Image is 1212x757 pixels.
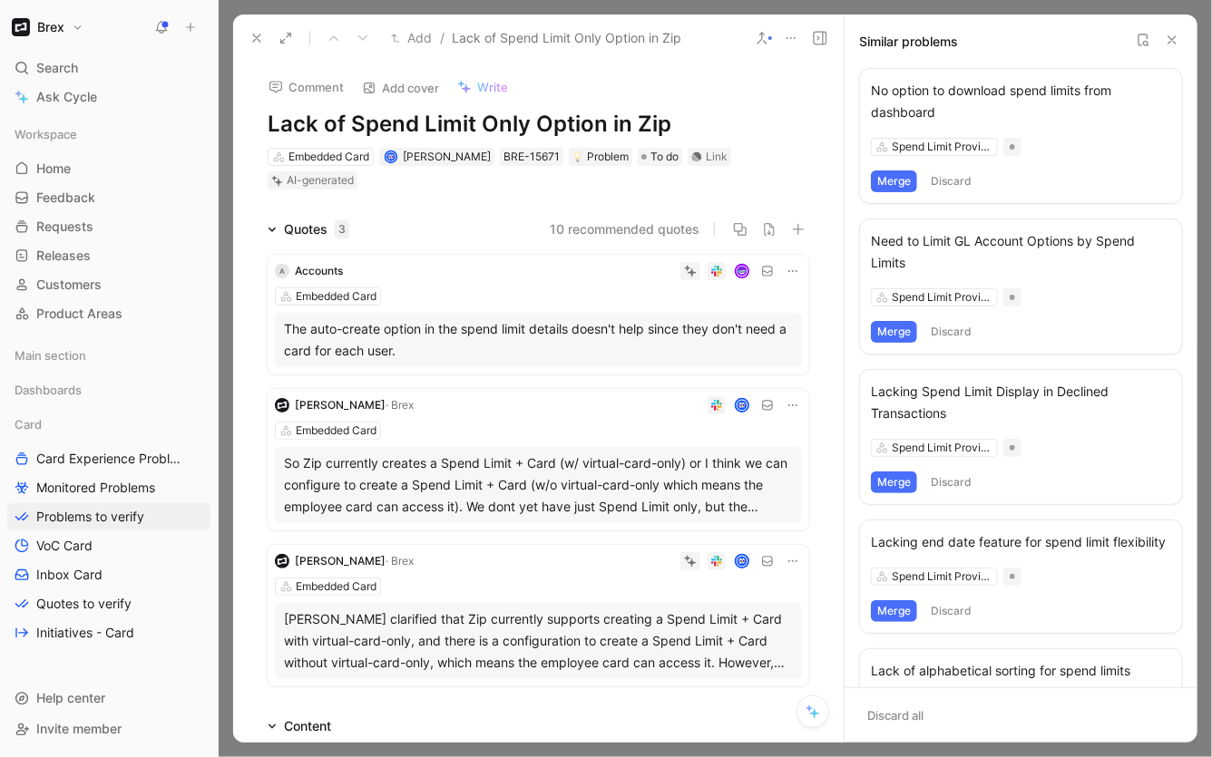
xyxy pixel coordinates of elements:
img: 💡 [572,151,583,162]
a: Home [7,155,210,182]
span: Write [477,79,508,95]
a: Monitored Problems [7,474,210,501]
div: Workspace [7,121,210,148]
div: To do [638,148,682,166]
img: avatar [737,266,748,277]
div: Embedded Card [296,422,376,440]
div: 3 [335,220,349,238]
span: [PERSON_NAME] [403,150,491,163]
span: Help center [36,690,105,705]
span: Lack of Spend Limit Only Option in Zip [452,27,681,49]
div: Dashboards [7,376,210,409]
a: Ask Cycle [7,83,210,111]
a: Quotes to verify [7,590,210,617]
img: avatar [737,556,748,568]
button: Discard [924,170,978,192]
div: Invite member [7,715,210,742]
div: Spend Limit Provisioning [892,568,993,586]
div: Link [706,148,728,166]
div: The auto-create option in the spend limit details doesn't help since they don't need a card for e... [284,318,793,362]
div: Content [260,715,338,737]
button: Merge [871,471,917,493]
span: VoC Card [36,537,93,555]
span: Inbox Card [36,566,103,584]
span: Customers [36,276,102,294]
span: Workspace [15,125,77,143]
button: Discard [924,600,978,622]
div: AI-generated [287,171,354,189]
button: BrexBrex [7,15,88,40]
button: Comment [260,74,352,100]
div: Card [7,411,210,438]
button: Merge [871,170,917,192]
a: Customers [7,271,210,298]
div: Lacking end date feature for spend limit flexibility [871,531,1171,553]
a: Releases [7,242,210,269]
button: Write [449,74,516,100]
div: CardCard Experience ProblemsMonitored ProblemsProblems to verifyVoC CardInbox CardQuotes to verif... [7,411,210,646]
div: A [275,264,289,278]
span: · Brex [386,554,414,568]
a: Requests [7,213,210,240]
span: [PERSON_NAME] [295,398,386,412]
span: Releases [36,247,91,265]
a: Problems to verify [7,503,210,530]
button: 10 recommended quotes [550,218,699,240]
span: Feedback [36,189,95,207]
span: Invite member [36,721,122,736]
img: avatar [386,151,396,161]
div: Embedded Card [296,287,376,306]
div: Spend Limit Provisioning [892,138,993,156]
div: No option to download spend limits from dashboard [871,80,1171,123]
a: VoC Card [7,532,210,559]
span: Main section [15,346,86,364]
button: Merge [871,600,917,622]
div: Help center [7,684,210,712]
div: Need to Limit GL Account Options by Spend Limits [871,230,1171,274]
img: avatar [737,400,748,412]
span: Problems to verify [36,508,144,526]
button: Discard all [859,703,932,728]
span: / [440,27,445,49]
h1: Brex [37,19,64,35]
a: Inbox Card [7,561,210,588]
button: Add cover [354,75,447,101]
span: · Brex [386,398,414,412]
div: Quotes3 [260,218,357,240]
div: BRE-15671 [503,148,560,166]
div: Spend Limit Provisioning [892,288,993,306]
span: [PERSON_NAME] [295,554,386,568]
button: Add [386,27,436,49]
div: Dashboards [7,376,210,403]
span: Monitored Problems [36,479,155,497]
img: Brex [12,18,30,36]
div: [PERSON_NAME] clarified that Zip currently supports creating a Spend Limit + Card with virtual-ca... [284,608,793,674]
img: logo [275,554,289,568]
button: Merge [871,321,917,343]
a: Feedback [7,184,210,211]
div: So Zip currently creates a Spend Limit + Card (w/ virtual-card-only) or I think we can configure ... [284,452,793,518]
span: Card Experience Problems [36,450,186,468]
div: Lacking Spend Limit Display in Declined Transactions [871,381,1171,424]
span: Quotes to verify [36,595,132,613]
div: Embedded Card [296,577,376,596]
a: Initiatives - Card [7,619,210,646]
span: Card [15,415,42,433]
div: Spend Limit Provisioning [892,439,993,457]
div: Content [284,715,331,737]
div: Lack of alphabetical sorting for spend limits [871,660,1171,682]
span: Initiatives - Card [36,624,134,642]
button: Discard [924,321,978,343]
a: Card Experience Problems [7,445,210,472]
h1: Lack of Spend Limit Only Option in Zip [268,110,809,139]
a: Product Areas [7,300,210,327]
div: Search [7,54,210,82]
div: Main section [7,342,210,369]
span: Ask Cycle [36,86,97,108]
button: Discard [924,471,978,493]
span: Home [36,160,71,178]
div: Problem [572,148,629,166]
span: Search [36,57,78,79]
div: Similar problems [859,31,958,53]
span: Requests [36,218,93,236]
